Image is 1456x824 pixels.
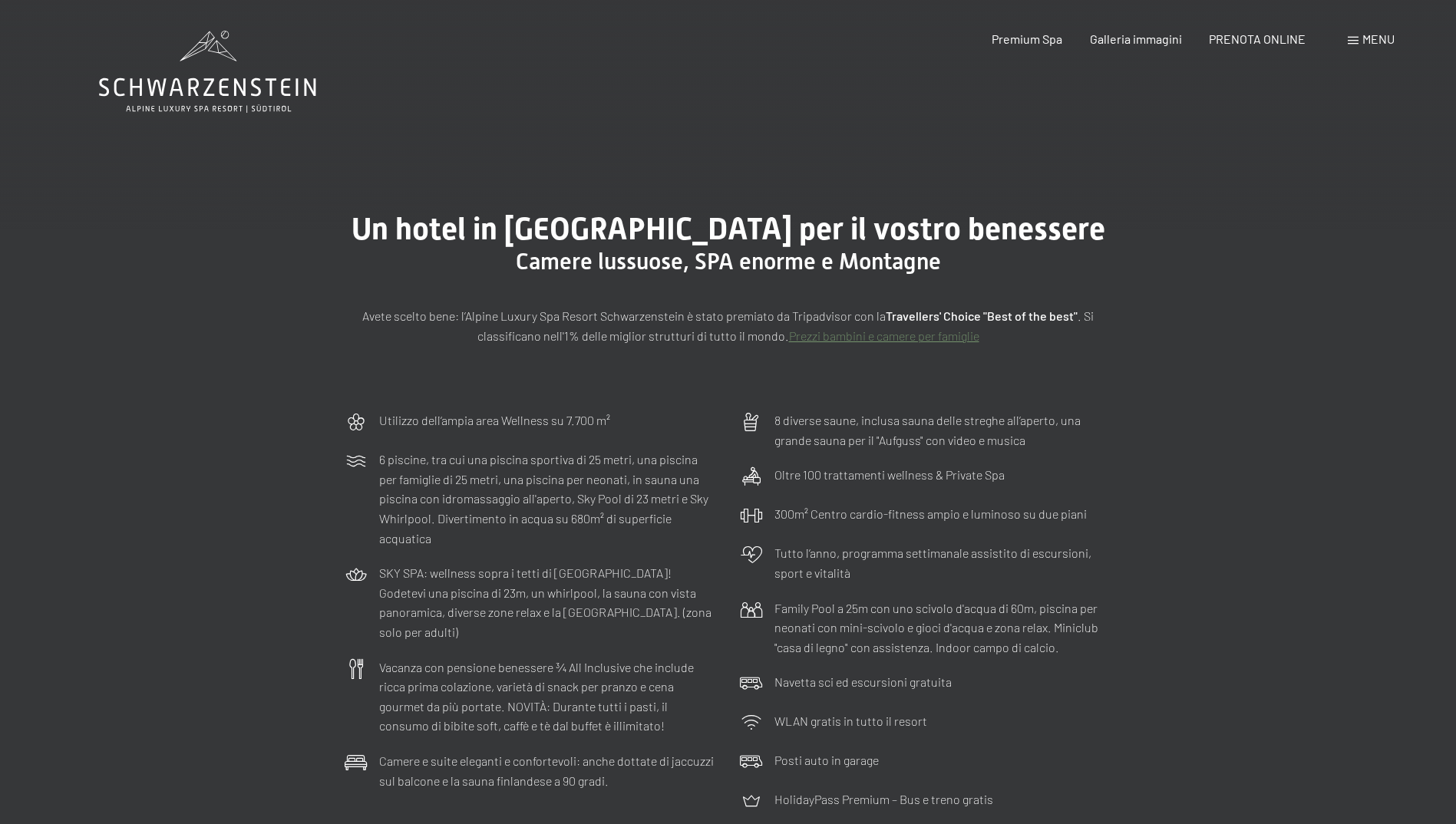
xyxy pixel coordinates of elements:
[774,543,1112,582] p: Tutto l’anno, programma settimanale assistito di escursioni, sport e vitalità
[886,308,1078,323] strong: Travellers' Choice "Best of the best"
[352,211,1105,247] span: Un hotel in [GEOGRAPHIC_DATA] per il vostro benessere
[1209,31,1306,46] a: PRENOTA ONLINE
[774,410,1112,450] p: 8 diverse saune, inclusa sauna delle streghe all’aperto, una grande sauna per il "Aufguss" con vi...
[992,31,1062,46] a: Premium Spa
[379,410,610,430] p: Utilizzo dell‘ampia area Wellness su 7.700 m²
[1362,31,1395,46] span: Menu
[789,328,979,343] a: Prezzi bambini e camere per famiglie
[379,658,717,736] p: Vacanza con pensione benessere ¾ All Inclusive che include ricca prima colazione, varietà di snac...
[1090,31,1182,46] a: Galleria immagini
[774,711,927,731] p: WLAN gratis in tutto il resort
[516,248,941,275] span: Camere lussuose, SPA enorme e Montagne
[774,750,879,770] p: Posti auto in garage
[774,465,1005,485] p: Oltre 100 trattamenti wellness & Private Spa
[774,598,1112,658] p: Family Pool a 25m con uno scivolo d'acqua di 60m, piscina per neonati con mini-scivolo e gioci d'...
[774,672,952,692] p: Navetta sci ed escursioni gratuita
[774,789,993,809] p: HolidayPass Premium – Bus e treno gratis
[379,450,717,548] p: 6 piscine, tra cui una piscina sportiva di 25 metri, una piscina per famiglie di 25 metri, una pi...
[774,504,1087,524] p: 300m² Centro cardio-fitness ampio e luminoso su due piani
[345,306,1112,345] p: Avete scelto bene: l’Alpine Luxury Spa Resort Schwarzenstein è stato premiato da Tripadvisor con ...
[379,563,717,641] p: SKY SPA: wellness sopra i tetti di [GEOGRAPHIC_DATA]! Godetevi una piscina di 23m, un whirlpool, ...
[379,751,717,790] p: Camere e suite eleganti e confortevoli: anche dottate di jaccuzzi sul balcone e la sauna finlande...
